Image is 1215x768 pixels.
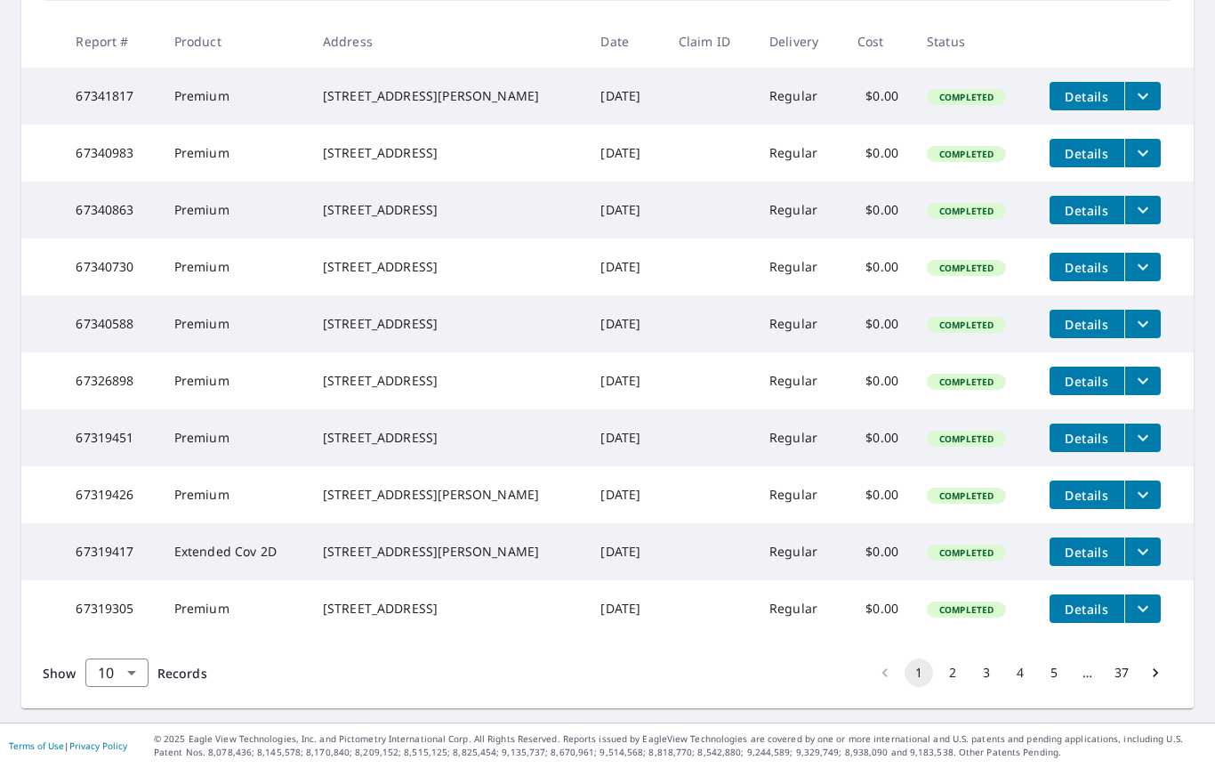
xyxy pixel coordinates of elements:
span: Details [1060,601,1114,618]
button: Go to page 3 [972,659,1001,687]
button: detailsBtn-67340730 [1050,253,1124,281]
div: [STREET_ADDRESS] [323,429,573,447]
td: Regular [755,182,843,238]
button: detailsBtn-67340983 [1050,139,1124,167]
td: 67319451 [61,409,159,466]
button: Go to page 4 [1006,659,1034,687]
td: $0.00 [843,580,913,637]
span: Details [1060,259,1114,276]
button: Go to next page [1141,659,1170,687]
td: Regular [755,125,843,182]
td: Regular [755,409,843,466]
span: Completed [929,91,1004,103]
td: Premium [160,182,309,238]
td: $0.00 [843,182,913,238]
td: [DATE] [586,125,664,182]
button: detailsBtn-67319417 [1050,538,1124,566]
td: Regular [755,352,843,409]
td: $0.00 [843,352,913,409]
div: [STREET_ADDRESS] [323,315,573,333]
td: [DATE] [586,295,664,352]
button: filesDropdownBtn-67340588 [1124,310,1161,338]
span: Completed [929,205,1004,217]
div: [STREET_ADDRESS][PERSON_NAME] [323,543,573,561]
p: © 2025 Eagle View Technologies, Inc. and Pictometry International Corp. All Rights Reserved. Repo... [154,732,1206,759]
div: … [1074,664,1102,682]
div: [STREET_ADDRESS] [323,144,573,162]
button: filesDropdownBtn-67319417 [1124,538,1161,566]
a: Terms of Use [9,740,64,752]
td: Premium [160,238,309,295]
td: $0.00 [843,68,913,125]
th: Status [913,15,1035,68]
span: Details [1060,544,1114,561]
td: 67326898 [61,352,159,409]
td: Regular [755,68,843,125]
nav: pagination navigation [868,659,1172,687]
td: Regular [755,295,843,352]
td: 67340863 [61,182,159,238]
span: Completed [929,319,1004,331]
button: Go to page 2 [938,659,967,687]
p: | [9,740,127,751]
td: [DATE] [586,68,664,125]
button: Go to page 5 [1040,659,1068,687]
td: $0.00 [843,409,913,466]
button: page 1 [905,659,933,687]
td: Premium [160,352,309,409]
span: Completed [929,376,1004,388]
span: Show [43,665,76,682]
button: filesDropdownBtn-67326898 [1124,367,1161,395]
td: $0.00 [843,523,913,580]
a: Privacy Policy [69,740,127,752]
td: Premium [160,295,309,352]
span: Details [1060,373,1114,390]
td: Extended Cov 2D [160,523,309,580]
div: [STREET_ADDRESS] [323,372,573,390]
td: Regular [755,238,843,295]
td: Premium [160,409,309,466]
span: Details [1060,316,1114,333]
td: [DATE] [586,182,664,238]
td: 67341817 [61,68,159,125]
button: filesDropdownBtn-67319305 [1124,594,1161,623]
button: detailsBtn-67341817 [1050,82,1124,110]
span: Details [1060,202,1114,219]
td: [DATE] [586,352,664,409]
td: [DATE] [586,580,664,637]
td: [DATE] [586,466,664,523]
button: filesDropdownBtn-67319426 [1124,481,1161,509]
th: Cost [843,15,913,68]
th: Product [160,15,309,68]
div: [STREET_ADDRESS] [323,201,573,219]
td: 67340983 [61,125,159,182]
div: 10 [85,648,149,698]
span: Completed [929,546,1004,559]
button: filesDropdownBtn-67340983 [1124,139,1161,167]
div: [STREET_ADDRESS] [323,258,573,276]
td: Premium [160,125,309,182]
td: [DATE] [586,523,664,580]
span: Details [1060,88,1114,105]
button: detailsBtn-67319426 [1050,481,1124,509]
button: filesDropdownBtn-67319451 [1124,424,1161,452]
span: Details [1060,430,1114,447]
td: $0.00 [843,466,913,523]
td: 67319417 [61,523,159,580]
th: Address [309,15,587,68]
td: 67340588 [61,295,159,352]
div: [STREET_ADDRESS][PERSON_NAME] [323,486,573,504]
button: filesDropdownBtn-67340730 [1124,253,1161,281]
span: Details [1060,145,1114,162]
td: Regular [755,523,843,580]
span: Completed [929,603,1004,616]
button: Go to page 37 [1107,659,1136,687]
td: Premium [160,68,309,125]
td: Regular [755,580,843,637]
td: [DATE] [586,238,664,295]
td: Regular [755,466,843,523]
th: Report # [61,15,159,68]
span: Completed [929,489,1004,502]
button: filesDropdownBtn-67341817 [1124,82,1161,110]
span: Completed [929,262,1004,274]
